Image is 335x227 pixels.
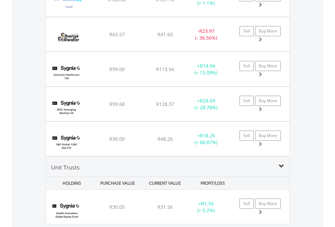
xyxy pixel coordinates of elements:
[109,204,125,210] span: R30.00
[200,132,215,139] span: R18.26
[239,26,254,36] a: Sell
[185,97,227,111] div: + (+ 28.78%)
[185,28,227,41] div: - (- 36.56%)
[49,61,84,85] img: EQU.ZA.SYGH.png
[239,199,254,209] a: Sell
[199,28,214,34] span: R23.97
[49,198,84,222] img: UT.ZA.SYHICA.png
[185,200,227,214] div: + (+ 5.2%)
[255,131,281,141] a: Buy More
[51,164,80,171] span: Unit Trusts
[156,101,174,107] span: R128.37
[201,200,214,207] span: R1.56
[200,97,215,104] span: R28.69
[158,136,173,142] span: R48.26
[109,101,125,107] span: R99.68
[109,136,125,142] span: R30.00
[255,61,281,71] a: Buy More
[109,31,125,38] span: R65.57
[49,26,88,50] img: EQU.ZA.SSW.png
[47,177,93,189] div: HOLDING
[190,177,236,189] div: PROFIT/LOSS
[255,96,281,106] a: Buy More
[239,61,254,71] a: Sell
[156,66,174,72] span: R113.94
[142,177,188,189] div: CURRENT VALUE
[95,177,141,189] div: PURCHASE VALUE
[200,63,215,69] span: R14.94
[49,130,84,154] img: EQU.ZA.SYGESG.png
[255,199,281,209] a: Buy More
[158,31,173,38] span: R41.60
[109,66,125,72] span: R99.00
[185,63,227,76] div: + (+ 15.09%)
[255,26,281,36] a: Buy More
[239,131,254,141] a: Sell
[158,204,173,210] span: R31.56
[239,96,254,106] a: Sell
[185,132,227,146] div: + (+ 60.87%)
[49,95,84,119] img: EQU.ZA.SYGEMF.png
